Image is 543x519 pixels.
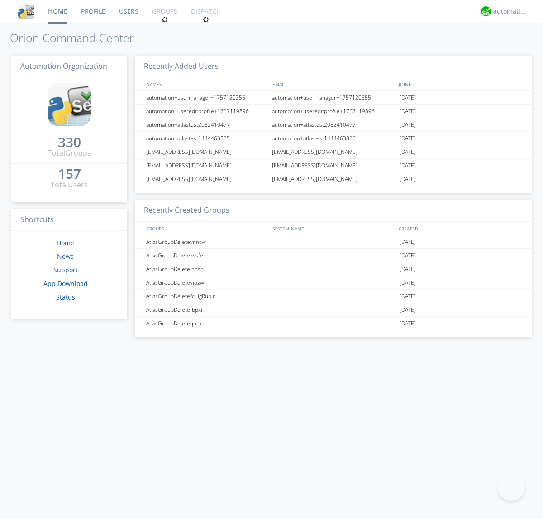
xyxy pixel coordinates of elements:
iframe: Toggle Customer Support [498,474,525,501]
div: [EMAIL_ADDRESS][DOMAIN_NAME] [144,159,269,172]
div: AtlasGroupDeletelwsfe [144,249,269,262]
span: [DATE] [400,276,416,290]
h3: Shortcuts [11,209,127,231]
a: Home [57,238,74,247]
a: automation+atlastest1444463855automation+atlastest1444463855[DATE] [135,132,532,145]
span: [DATE] [400,132,416,145]
div: AtlasGroupDeletelnnsn [144,262,269,276]
div: [EMAIL_ADDRESS][DOMAIN_NAME] [144,172,269,186]
span: [DATE] [400,91,416,105]
h3: Recently Added Users [135,56,532,78]
span: [DATE] [400,172,416,186]
a: AtlasGroupDeletelwsfe[DATE] [135,249,532,262]
span: [DATE] [400,290,416,303]
span: [DATE] [400,105,416,118]
a: 157 [58,169,81,180]
div: automation+usereditprofile+1757119896 [144,105,269,118]
a: AtlasGroupDeletefculgRubin[DATE] [135,290,532,303]
span: [DATE] [400,118,416,132]
span: [DATE] [400,235,416,249]
div: GROUPS [144,222,268,235]
div: NAMES [144,77,268,90]
span: [DATE] [400,249,416,262]
a: App Download [43,279,88,288]
div: automation+usermanager+1757120355 [144,91,269,104]
a: [EMAIL_ADDRESS][DOMAIN_NAME][EMAIL_ADDRESS][DOMAIN_NAME][DATE] [135,172,532,186]
a: [EMAIL_ADDRESS][DOMAIN_NAME][EMAIL_ADDRESS][DOMAIN_NAME][DATE] [135,145,532,159]
div: 330 [58,138,81,147]
div: EMAIL [270,77,396,90]
span: [DATE] [400,303,416,317]
a: automation+usermanager+1757120355automation+usermanager+1757120355[DATE] [135,91,532,105]
div: AtlasGroupDeleteyiozw [144,276,269,289]
div: automation+usereditprofile+1757119896 [270,105,397,118]
div: 157 [58,169,81,178]
a: AtlasGroupDeleteqbtpr[DATE] [135,317,532,330]
div: [EMAIL_ADDRESS][DOMAIN_NAME] [270,145,397,158]
div: automation+atlastest1444463855 [270,132,397,145]
a: 330 [58,138,81,148]
a: AtlasGroupDeleteyiozw[DATE] [135,276,532,290]
a: AtlasGroupDeletelnnsn[DATE] [135,262,532,276]
img: cddb5a64eb264b2086981ab96f4c1ba7 [48,83,91,126]
span: [DATE] [400,317,416,330]
span: Automation Organization [20,61,107,71]
span: [DATE] [400,262,416,276]
div: AtlasGroupDeletefculgRubin [144,290,269,303]
a: AtlasGroupDeletefbpxr[DATE] [135,303,532,317]
div: SYSTEM_NAME [270,222,396,235]
div: automation+usermanager+1757120355 [270,91,397,104]
a: AtlasGroupDeleteynncw[DATE] [135,235,532,249]
div: Total Users [51,180,88,190]
img: cddb5a64eb264b2086981ab96f4c1ba7 [18,3,34,19]
img: d2d01cd9b4174d08988066c6d424eccd [481,6,491,16]
a: Status [56,293,75,301]
a: News [57,252,74,261]
div: [EMAIL_ADDRESS][DOMAIN_NAME] [270,159,397,172]
div: AtlasGroupDeleteynncw [144,235,269,248]
div: Total Groups [48,148,91,158]
div: JOINED [396,77,523,90]
h3: Recently Created Groups [135,200,532,222]
div: AtlasGroupDeleteqbtpr [144,317,269,330]
div: CREATED [396,222,523,235]
a: Support [53,266,78,274]
img: spin.svg [162,16,168,23]
div: automation+atlastest2082410477 [270,118,397,131]
a: automation+usereditprofile+1757119896automation+usereditprofile+1757119896[DATE] [135,105,532,118]
div: AtlasGroupDeletefbpxr [144,303,269,316]
div: automation+atlastest1444463855 [144,132,269,145]
div: automation+atlastest2082410477 [144,118,269,131]
a: [EMAIL_ADDRESS][DOMAIN_NAME][EMAIL_ADDRESS][DOMAIN_NAME][DATE] [135,159,532,172]
a: automation+atlastest2082410477automation+atlastest2082410477[DATE] [135,118,532,132]
img: spin.svg [203,16,209,23]
div: [EMAIL_ADDRESS][DOMAIN_NAME] [270,172,397,186]
span: [DATE] [400,159,416,172]
div: [EMAIL_ADDRESS][DOMAIN_NAME] [144,145,269,158]
div: automation+atlas [493,7,527,16]
span: [DATE] [400,145,416,159]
